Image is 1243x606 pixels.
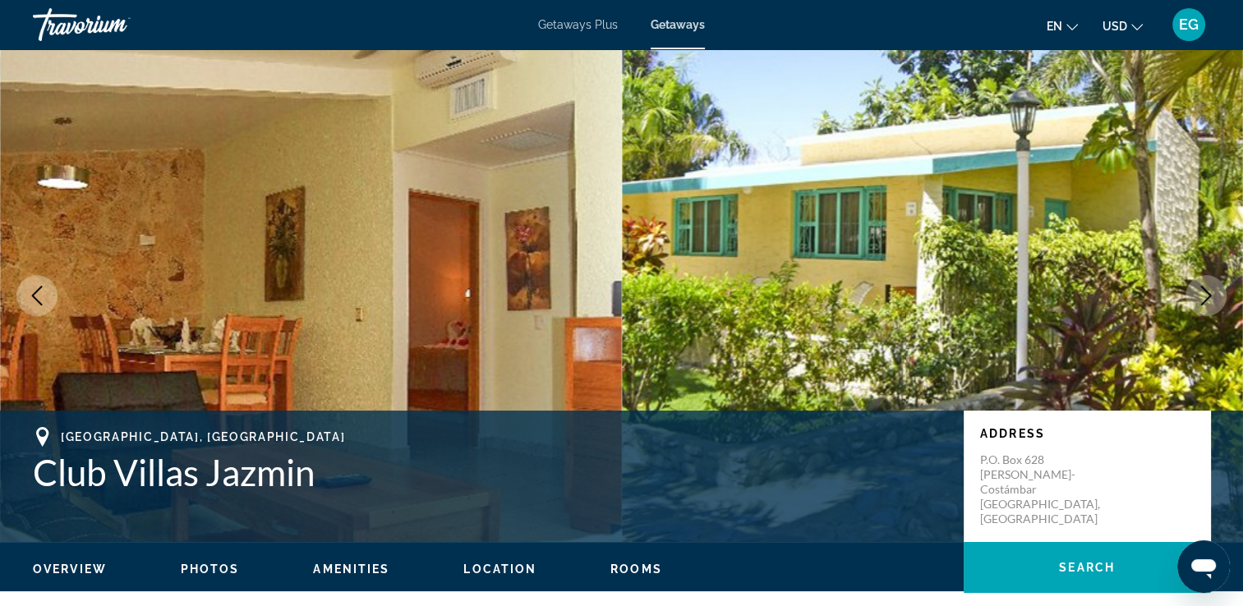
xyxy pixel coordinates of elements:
[1185,275,1227,316] button: Next image
[1047,20,1062,33] span: en
[33,562,107,576] span: Overview
[16,275,58,316] button: Previous image
[980,452,1112,526] p: P.O. Box 628 [PERSON_NAME]-Costámbar [GEOGRAPHIC_DATA], [GEOGRAPHIC_DATA]
[313,562,389,576] span: Amenities
[1177,540,1230,593] iframe: Button to launch messaging window
[1059,561,1115,574] span: Search
[1103,14,1143,38] button: Change currency
[313,562,389,576] button: Amenities
[538,18,618,31] a: Getaways Plus
[1179,16,1199,33] span: EG
[33,451,947,494] h1: Club Villas Jazmin
[61,430,345,443] span: [GEOGRAPHIC_DATA], [GEOGRAPHIC_DATA]
[610,562,662,576] span: Rooms
[651,18,705,31] a: Getaways
[1167,7,1210,42] button: User Menu
[463,562,536,576] button: Location
[1047,14,1078,38] button: Change language
[964,542,1210,593] button: Search
[33,562,107,576] button: Overview
[1103,20,1127,33] span: USD
[181,562,240,576] button: Photos
[980,427,1194,440] p: Address
[181,562,240,576] span: Photos
[33,3,197,46] a: Travorium
[463,562,536,576] span: Location
[610,562,662,576] button: Rooms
